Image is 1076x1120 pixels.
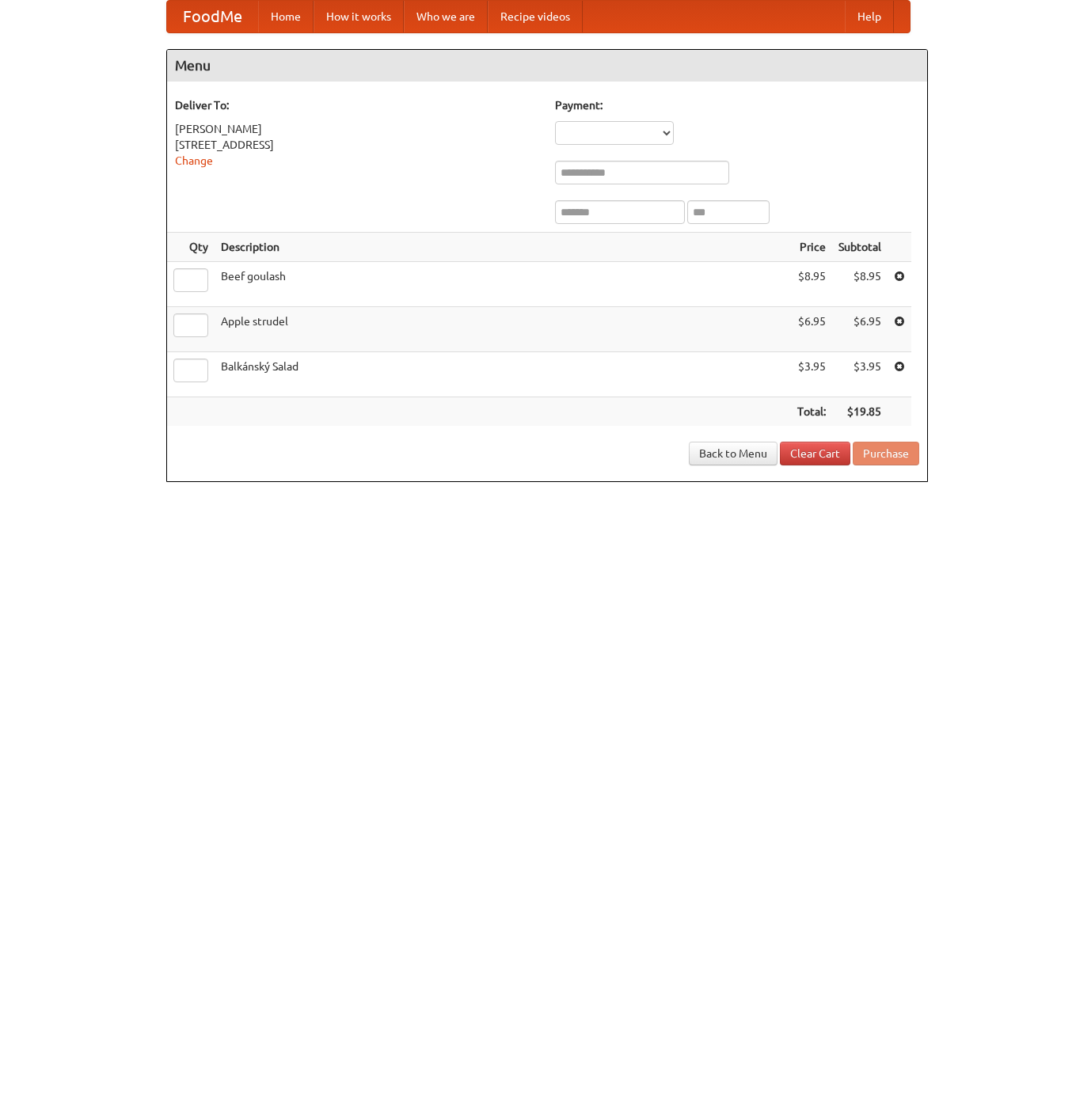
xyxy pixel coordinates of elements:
[791,307,832,352] td: $6.95
[167,1,258,32] a: FoodMe
[314,1,404,32] a: How it works
[832,307,888,352] td: $6.95
[215,233,791,262] th: Description
[555,97,919,113] h5: Payment:
[791,352,832,397] td: $3.95
[167,233,215,262] th: Qty
[215,262,791,307] td: Beef goulash
[215,352,791,397] td: Balkánský Salad
[258,1,314,32] a: Home
[832,352,888,397] td: $3.95
[853,442,919,465] button: Purchase
[791,262,832,307] td: $8.95
[175,97,539,113] h5: Deliver To:
[689,442,778,465] a: Back to Menu
[845,1,894,32] a: Help
[488,1,583,32] a: Recipe videos
[404,1,488,32] a: Who we are
[175,121,539,137] div: [PERSON_NAME]
[175,154,213,167] a: Change
[175,137,539,153] div: [STREET_ADDRESS]
[791,397,832,427] th: Total:
[791,233,832,262] th: Price
[832,397,888,427] th: $19.85
[780,442,850,465] a: Clear Cart
[167,50,927,82] h4: Menu
[832,233,888,262] th: Subtotal
[832,262,888,307] td: $8.95
[215,307,791,352] td: Apple strudel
